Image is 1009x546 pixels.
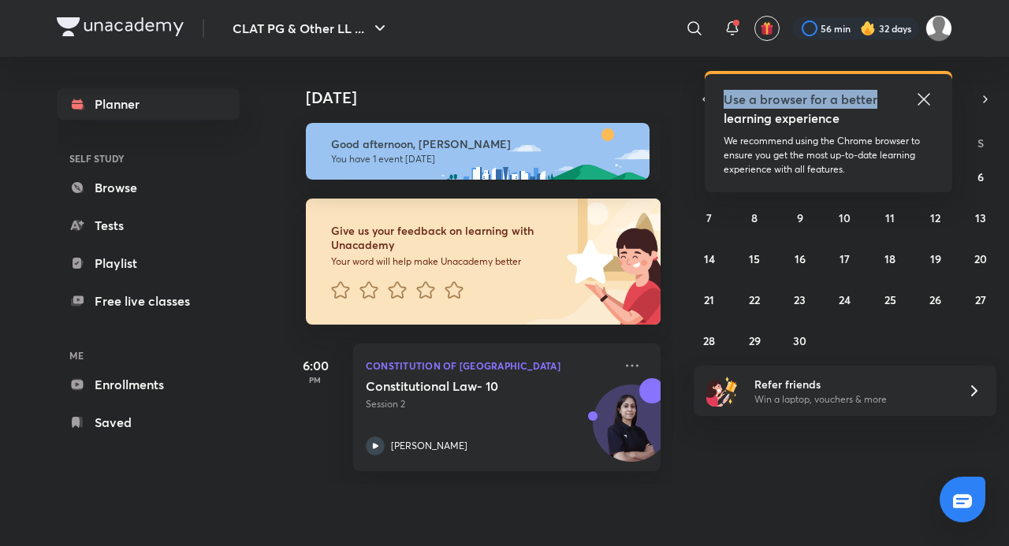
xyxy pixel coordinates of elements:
img: Avatar [594,393,669,469]
img: referral [706,375,738,407]
p: Constitution of [GEOGRAPHIC_DATA] [366,356,613,375]
button: September 25, 2025 [877,287,903,312]
h4: [DATE] [306,88,676,107]
img: Adithyan [925,15,952,42]
abbr: September 18, 2025 [884,251,895,266]
button: avatar [754,16,780,41]
p: Win a laptop, vouchers & more [754,392,948,407]
a: Playlist [57,247,240,279]
abbr: September 29, 2025 [749,333,761,348]
button: September 7, 2025 [697,205,722,230]
button: September 12, 2025 [923,205,948,230]
abbr: September 7, 2025 [706,210,712,225]
button: September 9, 2025 [787,205,813,230]
abbr: September 10, 2025 [839,210,851,225]
img: feedback_image [513,199,661,325]
abbr: September 11, 2025 [885,210,895,225]
button: September 29, 2025 [742,328,767,353]
h6: Good afternoon, [PERSON_NAME] [331,137,635,151]
p: PM [284,375,347,384]
abbr: September 23, 2025 [794,292,806,307]
h5: Use a browser for a better learning experience [724,90,881,128]
button: CLAT PG & Other LL ... [223,13,399,44]
button: September 15, 2025 [742,246,767,271]
button: September 20, 2025 [968,246,993,271]
button: September 14, 2025 [697,246,722,271]
a: Enrollments [57,369,240,400]
a: Browse [57,172,240,203]
button: September 24, 2025 [832,287,858,312]
abbr: September 25, 2025 [884,292,896,307]
button: September 6, 2025 [968,164,993,189]
button: September 19, 2025 [923,246,948,271]
h6: Give us your feedback on learning with Unacademy [331,224,561,252]
abbr: Saturday [977,136,984,150]
abbr: September 16, 2025 [795,251,806,266]
button: September 26, 2025 [923,287,948,312]
abbr: September 19, 2025 [930,251,941,266]
button: September 17, 2025 [832,246,858,271]
p: We recommend using the Chrome browser to ensure you get the most up-to-date learning experience w... [724,134,933,176]
img: afternoon [306,123,650,180]
abbr: September 14, 2025 [704,251,715,266]
button: September 22, 2025 [742,287,767,312]
a: Planner [57,88,240,120]
abbr: September 17, 2025 [840,251,850,266]
a: Free live classes [57,285,240,317]
button: September 23, 2025 [787,287,813,312]
button: September 18, 2025 [877,246,903,271]
abbr: September 6, 2025 [977,169,984,184]
button: September 30, 2025 [787,328,813,353]
a: Saved [57,407,240,438]
abbr: September 9, 2025 [797,210,803,225]
abbr: September 8, 2025 [751,210,758,225]
abbr: September 28, 2025 [703,333,715,348]
abbr: September 24, 2025 [839,292,851,307]
abbr: September 12, 2025 [930,210,940,225]
p: [PERSON_NAME] [391,439,467,453]
img: avatar [760,21,774,35]
button: September 13, 2025 [968,205,993,230]
button: September 11, 2025 [877,205,903,230]
a: Company Logo [57,17,184,40]
abbr: September 20, 2025 [974,251,987,266]
button: September 21, 2025 [697,287,722,312]
p: Your word will help make Unacademy better [331,255,561,268]
button: September 16, 2025 [787,246,813,271]
a: Tests [57,210,240,241]
img: Company Logo [57,17,184,36]
button: September 28, 2025 [697,328,722,353]
abbr: September 30, 2025 [793,333,806,348]
h6: ME [57,342,240,369]
img: streak [860,20,876,36]
abbr: September 15, 2025 [749,251,760,266]
h6: SELF STUDY [57,145,240,172]
p: You have 1 event [DATE] [331,153,635,165]
p: Session 2 [366,397,613,411]
h5: 6:00 [284,356,347,375]
button: September 10, 2025 [832,205,858,230]
h5: Constitutional Law- 10 [366,378,562,394]
abbr: September 27, 2025 [975,292,986,307]
abbr: September 21, 2025 [704,292,714,307]
h6: Refer friends [754,376,948,392]
button: September 8, 2025 [742,205,767,230]
button: September 27, 2025 [968,287,993,312]
abbr: September 13, 2025 [975,210,986,225]
abbr: September 26, 2025 [929,292,941,307]
abbr: September 22, 2025 [749,292,760,307]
